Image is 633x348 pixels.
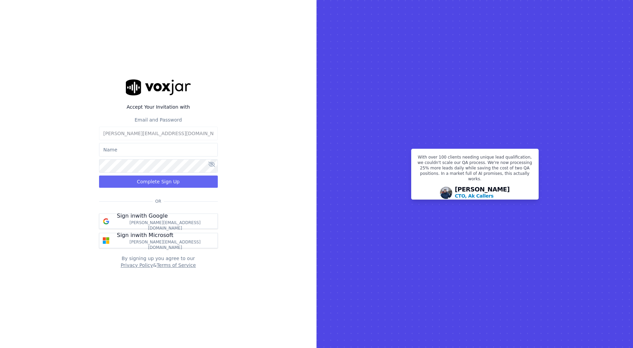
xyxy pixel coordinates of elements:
[99,255,218,269] div: By signing up you agree to our &
[440,187,452,199] img: Avatar
[416,154,534,184] p: With over 100 clients needing unique lead qualification, we couldn't scale our QA process. We're ...
[99,127,218,140] input: Email
[455,193,494,199] p: CTO, Ak Callers
[455,186,510,199] div: [PERSON_NAME]
[99,233,218,248] button: Sign inwith Microsoft [PERSON_NAME][EMAIL_ADDRESS][DOMAIN_NAME]
[126,79,191,95] img: logo
[121,262,153,269] button: Privacy Policy
[117,220,213,231] p: [PERSON_NAME][EMAIL_ADDRESS][DOMAIN_NAME]
[153,199,164,204] span: Or
[99,234,113,248] img: microsoft Sign in button
[117,239,213,250] p: [PERSON_NAME][EMAIL_ADDRESS][DOMAIN_NAME]
[99,143,218,157] input: Name
[135,117,182,123] label: Email and Password
[157,262,196,269] button: Terms of Service
[117,212,168,220] p: Sign in with Google
[99,214,218,229] button: Sign inwith Google [PERSON_NAME][EMAIL_ADDRESS][DOMAIN_NAME]
[99,176,218,188] button: Complete Sign Up
[99,215,113,228] img: google Sign in button
[99,104,218,110] label: Accept Your Invitation with
[117,231,173,239] p: Sign in with Microsoft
